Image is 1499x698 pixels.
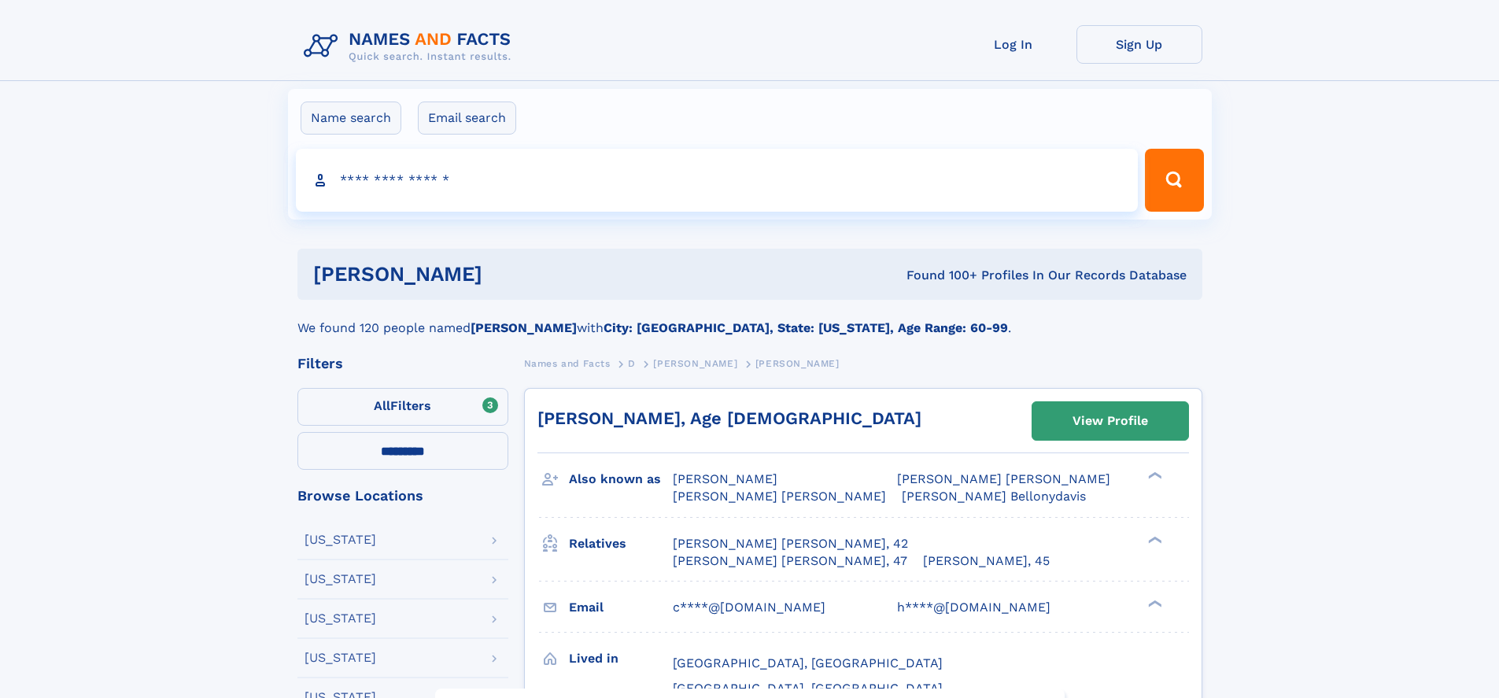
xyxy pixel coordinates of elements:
span: [PERSON_NAME] [PERSON_NAME] [673,489,886,504]
a: Names and Facts [524,353,611,373]
a: Sign Up [1076,25,1202,64]
img: Logo Names and Facts [297,25,524,68]
h3: Also known as [569,466,673,493]
b: [PERSON_NAME] [471,320,577,335]
span: [PERSON_NAME] [PERSON_NAME] [897,471,1110,486]
span: [GEOGRAPHIC_DATA], [GEOGRAPHIC_DATA] [673,681,943,696]
span: All [374,398,390,413]
span: D [628,358,636,369]
h3: Lived in [569,645,673,672]
div: [US_STATE] [305,573,376,585]
h3: Relatives [569,530,673,557]
label: Email search [418,102,516,135]
button: Search Button [1145,149,1203,212]
div: Found 100+ Profiles In Our Records Database [694,267,1187,284]
h3: Email [569,594,673,621]
h1: [PERSON_NAME] [313,264,695,284]
span: [PERSON_NAME] [755,358,840,369]
div: ❯ [1144,534,1163,545]
a: View Profile [1032,402,1188,440]
span: [PERSON_NAME] [653,358,737,369]
a: Log In [951,25,1076,64]
div: ❯ [1144,598,1163,608]
a: [PERSON_NAME] [653,353,737,373]
div: Filters [297,356,508,371]
div: We found 120 people named with . [297,300,1202,338]
div: Browse Locations [297,489,508,503]
span: [GEOGRAPHIC_DATA], [GEOGRAPHIC_DATA] [673,656,943,670]
div: [US_STATE] [305,534,376,546]
a: [PERSON_NAME], 45 [923,552,1050,570]
a: [PERSON_NAME] [PERSON_NAME], 47 [673,552,907,570]
a: D [628,353,636,373]
label: Name search [301,102,401,135]
input: search input [296,149,1139,212]
a: [PERSON_NAME], Age [DEMOGRAPHIC_DATA] [537,408,921,428]
div: View Profile [1073,403,1148,439]
a: [PERSON_NAME] [PERSON_NAME], 42 [673,535,908,552]
div: [US_STATE] [305,652,376,664]
b: City: [GEOGRAPHIC_DATA], State: [US_STATE], Age Range: 60-99 [604,320,1008,335]
div: ❯ [1144,471,1163,481]
span: [PERSON_NAME] [673,471,777,486]
label: Filters [297,388,508,426]
span: [PERSON_NAME] Bellonydavis [902,489,1086,504]
div: [US_STATE] [305,612,376,625]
